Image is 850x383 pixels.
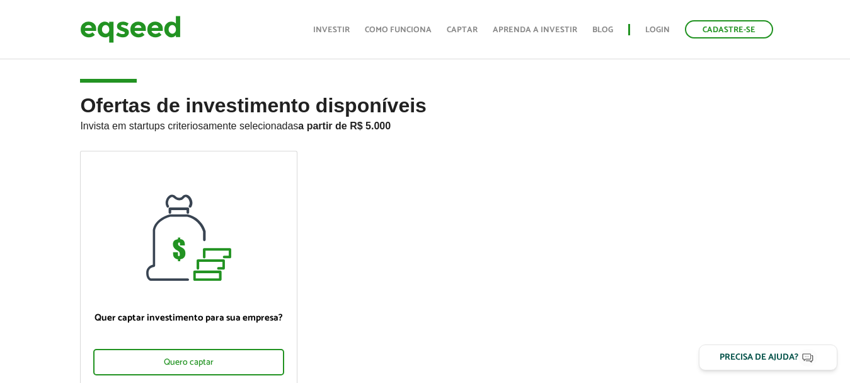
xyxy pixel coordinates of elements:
p: Quer captar investimento para sua empresa? [93,312,284,324]
div: Quero captar [93,349,284,375]
h2: Ofertas de investimento disponíveis [80,95,769,151]
a: Aprenda a investir [493,26,577,34]
a: Investir [313,26,350,34]
a: Cadastre-se [685,20,773,38]
strong: a partir de R$ 5.000 [298,121,391,131]
img: EqSeed [80,13,181,46]
a: Blog [592,26,613,34]
a: Captar [447,26,478,34]
a: Login [645,26,670,34]
a: Como funciona [365,26,432,34]
p: Invista em startups criteriosamente selecionadas [80,117,769,132]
